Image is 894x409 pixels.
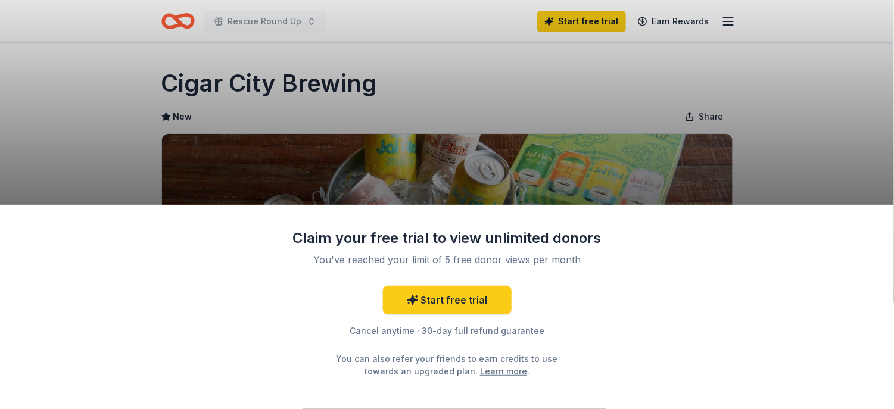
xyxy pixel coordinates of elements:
div: You've reached your limit of 5 free donor views per month [307,252,588,267]
div: Claim your free trial to view unlimited donors [292,229,602,248]
div: Cancel anytime · 30-day full refund guarantee [292,324,602,338]
a: Start free trial [383,286,512,314]
a: Learn more [480,365,527,377]
div: You can also refer your friends to earn credits to use towards an upgraded plan. . [326,352,569,377]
